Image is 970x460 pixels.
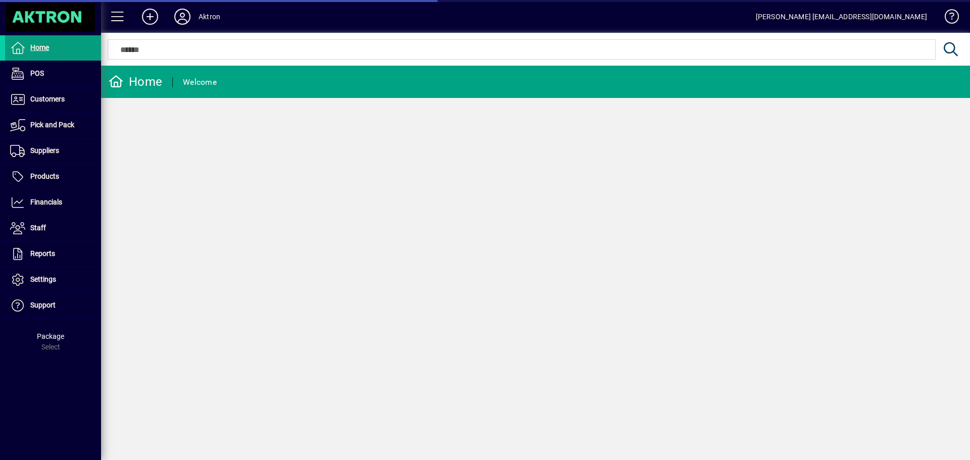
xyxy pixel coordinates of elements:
a: Settings [5,267,101,292]
a: Support [5,293,101,318]
span: Support [30,301,56,309]
span: Home [30,43,49,52]
span: Package [37,332,64,340]
div: Home [109,74,162,90]
a: Reports [5,241,101,267]
button: Add [134,8,166,26]
a: Pick and Pack [5,113,101,138]
span: POS [30,69,44,77]
button: Profile [166,8,199,26]
span: Products [30,172,59,180]
a: Customers [5,87,101,112]
a: Suppliers [5,138,101,164]
span: Reports [30,249,55,258]
div: [PERSON_NAME] [EMAIL_ADDRESS][DOMAIN_NAME] [756,9,927,25]
span: Customers [30,95,65,103]
a: Financials [5,190,101,215]
a: Staff [5,216,101,241]
div: Aktron [199,9,220,25]
span: Settings [30,275,56,283]
span: Financials [30,198,62,206]
span: Pick and Pack [30,121,74,129]
span: Staff [30,224,46,232]
span: Suppliers [30,146,59,155]
div: Welcome [183,74,217,90]
a: Knowledge Base [937,2,957,35]
a: Products [5,164,101,189]
a: POS [5,61,101,86]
